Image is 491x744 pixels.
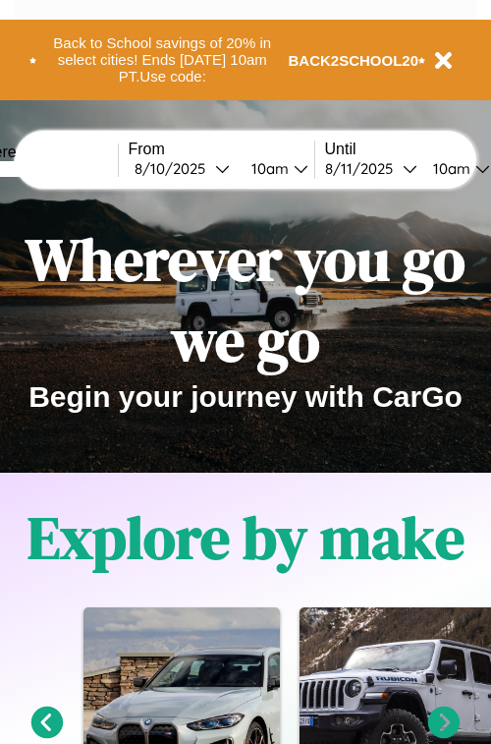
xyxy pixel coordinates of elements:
button: Back to School savings of 20% in select cities! Ends [DATE] 10am PT.Use code: [36,29,289,90]
button: 8/10/2025 [129,158,236,179]
div: 8 / 10 / 2025 [135,159,215,178]
b: BACK2SCHOOL20 [289,52,419,69]
h1: Explore by make [27,497,464,578]
button: 10am [236,158,314,179]
label: From [129,141,314,158]
div: 8 / 11 / 2025 [325,159,403,178]
div: 10am [423,159,475,178]
div: 10am [242,159,294,178]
